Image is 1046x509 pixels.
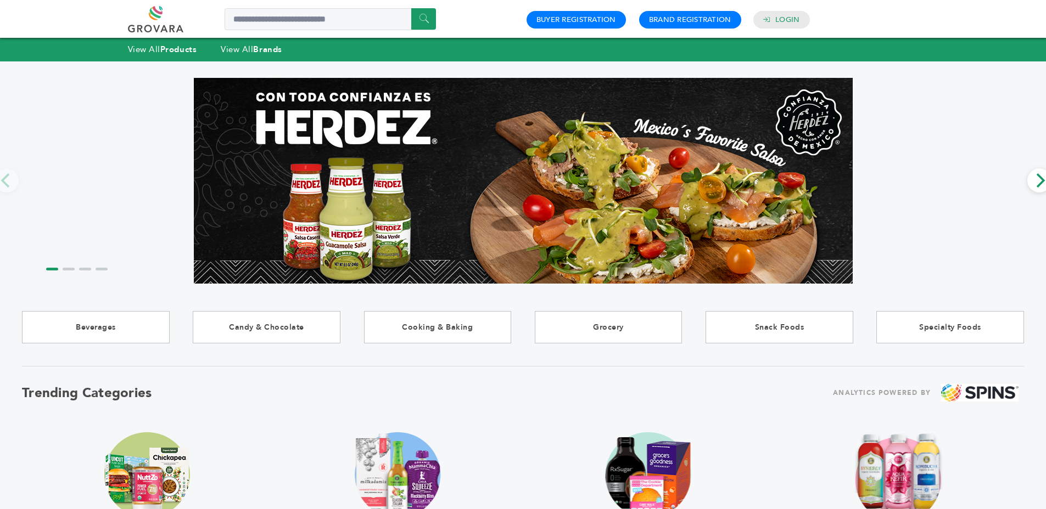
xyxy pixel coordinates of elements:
a: Login [775,15,799,25]
strong: Products [160,44,197,55]
li: Page dot 2 [63,268,75,270]
li: Page dot 3 [79,268,91,270]
img: spins.png [941,384,1019,402]
img: Marketplace Top Banner 1 [194,78,853,284]
strong: Brands [253,44,282,55]
input: Search a product or brand... [225,8,436,30]
a: Beverages [22,311,170,343]
a: Buyer Registration [536,15,616,25]
a: Snack Foods [706,311,853,343]
a: View AllBrands [221,44,282,55]
a: Candy & Chocolate [193,311,340,343]
a: Brand Registration [649,15,731,25]
li: Page dot 1 [46,268,58,270]
a: Cooking & Baking [364,311,512,343]
h2: Trending Categories [22,384,152,402]
span: ANALYTICS POWERED BY [833,386,931,400]
li: Page dot 4 [96,268,108,270]
a: Grocery [535,311,683,343]
a: View AllProducts [128,44,197,55]
a: Specialty Foods [876,311,1024,343]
